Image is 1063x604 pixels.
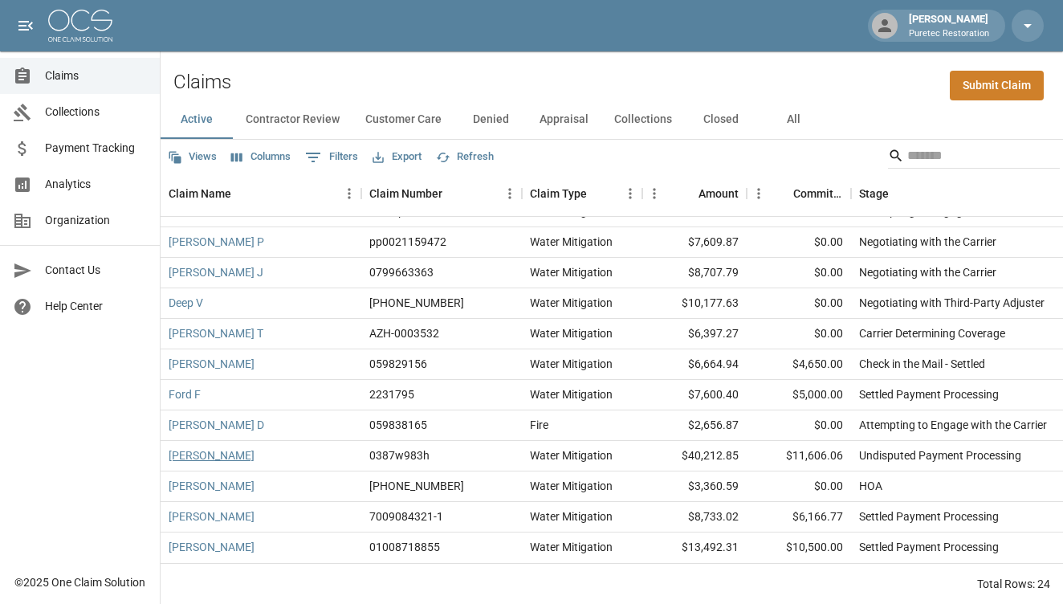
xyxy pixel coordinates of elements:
[642,471,747,502] div: $3,360.59
[859,171,889,216] div: Stage
[601,100,685,139] button: Collections
[45,212,147,229] span: Organization
[169,356,255,372] a: [PERSON_NAME]
[454,100,527,139] button: Denied
[977,576,1050,592] div: Total Rows: 24
[747,349,851,380] div: $4,650.00
[642,502,747,533] div: $8,733.02
[352,100,454,139] button: Customer Care
[369,356,427,372] div: 059829156
[530,539,613,555] div: Water Mitigation
[747,502,851,533] div: $6,166.77
[530,356,613,372] div: Water Mitigation
[747,441,851,471] div: $11,606.06
[889,182,911,205] button: Sort
[747,410,851,441] div: $0.00
[227,145,295,169] button: Select columns
[169,478,255,494] a: [PERSON_NAME]
[369,386,414,402] div: 2231795
[747,380,851,410] div: $5,000.00
[169,417,264,433] a: [PERSON_NAME] D
[164,145,221,169] button: Views
[169,295,203,311] a: Deep V
[642,380,747,410] div: $7,600.40
[442,182,465,205] button: Sort
[747,258,851,288] div: $0.00
[530,478,613,494] div: Water Mitigation
[45,298,147,315] span: Help Center
[859,417,1047,433] div: Attempting to Engage with the Carrier
[498,182,522,206] button: Menu
[161,100,233,139] button: Active
[233,100,352,139] button: Contractor Review
[161,171,361,216] div: Claim Name
[859,478,882,494] div: HOA
[369,295,464,311] div: 01-009-178164
[530,264,613,280] div: Water Mitigation
[369,447,430,463] div: 0387w983h
[45,140,147,157] span: Payment Tracking
[10,10,42,42] button: open drawer
[169,234,264,250] a: [PERSON_NAME] P
[48,10,112,42] img: ocs-logo-white-transparent.png
[369,264,434,280] div: 0799663363
[859,295,1045,311] div: Negotiating with Third-Party Adjuster
[530,234,613,250] div: Water Mitigation
[642,258,747,288] div: $8,707.79
[642,441,747,471] div: $40,212.85
[950,71,1044,100] a: Submit Claim
[859,356,985,372] div: Check in the Mail - Settled
[169,386,201,402] a: Ford F
[169,447,255,463] a: [PERSON_NAME]
[642,349,747,380] div: $6,664.94
[173,71,231,94] h2: Claims
[530,325,613,341] div: Water Mitigation
[169,325,263,341] a: [PERSON_NAME] T
[169,264,263,280] a: [PERSON_NAME] J
[757,100,829,139] button: All
[747,171,851,216] div: Committed Amount
[527,100,601,139] button: Appraisal
[169,508,255,524] a: [PERSON_NAME]
[369,325,439,341] div: AZH-0003532
[642,533,747,563] div: $13,492.31
[909,27,989,41] p: Puretec Restoration
[530,386,613,402] div: Water Mitigation
[902,11,996,40] div: [PERSON_NAME]
[618,182,642,206] button: Menu
[642,227,747,258] div: $7,609.87
[530,295,613,311] div: Water Mitigation
[747,533,851,563] div: $10,500.00
[747,227,851,258] div: $0.00
[369,478,464,494] div: 01-009-090584
[169,171,231,216] div: Claim Name
[888,143,1060,172] div: Search
[642,319,747,349] div: $6,397.27
[530,447,613,463] div: Water Mitigation
[859,447,1021,463] div: Undisputed Payment Processing
[530,508,613,524] div: Water Mitigation
[14,574,145,590] div: © 2025 One Claim Solution
[642,182,666,206] button: Menu
[859,325,1005,341] div: Carrier Determining Coverage
[45,176,147,193] span: Analytics
[747,319,851,349] div: $0.00
[642,288,747,319] div: $10,177.63
[337,182,361,206] button: Menu
[522,171,642,216] div: Claim Type
[642,171,747,216] div: Amount
[859,234,996,250] div: Negotiating with the Carrier
[642,410,747,441] div: $2,656.87
[859,264,996,280] div: Negotiating with the Carrier
[369,234,446,250] div: pp0021159472
[698,171,739,216] div: Amount
[859,508,999,524] div: Settled Payment Processing
[432,145,498,169] button: Refresh
[369,145,426,169] button: Export
[859,539,999,555] div: Settled Payment Processing
[587,182,609,205] button: Sort
[530,417,548,433] div: Fire
[685,100,757,139] button: Closed
[793,171,843,216] div: Committed Amount
[369,508,443,524] div: 7009084321-1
